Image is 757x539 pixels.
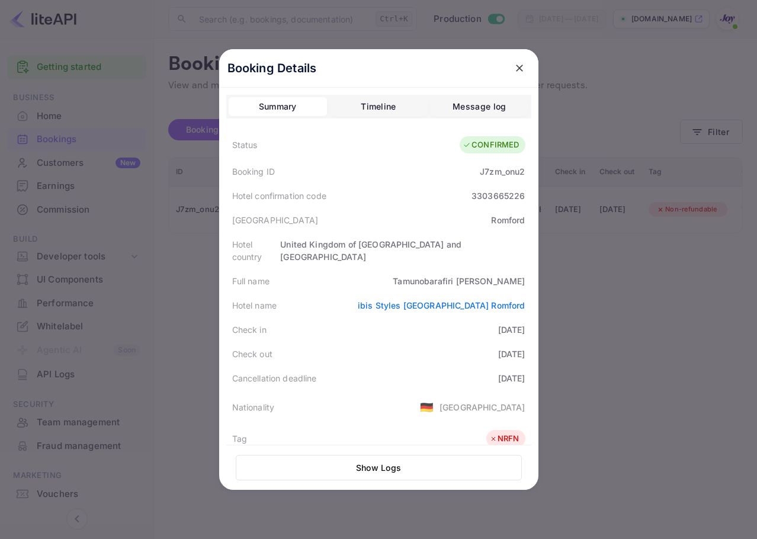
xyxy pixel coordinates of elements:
div: Booking ID [232,165,275,178]
div: [DATE] [498,323,525,336]
div: Tamunobarafiri [PERSON_NAME] [393,275,525,287]
div: Hotel confirmation code [232,190,326,202]
div: Summary [259,100,297,114]
div: Full name [232,275,270,287]
a: ibis Styles [GEOGRAPHIC_DATA] Romford [358,300,525,310]
div: [DATE] [498,372,525,384]
div: Cancellation deadline [232,372,317,384]
div: 3303665226 [471,190,525,202]
button: Summary [229,97,327,116]
div: Check in [232,323,267,336]
div: Romford [491,214,525,226]
div: Check out [232,348,272,360]
div: Hotel country [232,238,281,263]
button: Timeline [329,97,428,116]
div: Tag [232,432,247,445]
div: Hotel name [232,299,277,312]
span: United States [420,396,434,418]
div: CONFIRMED [463,139,519,151]
div: [GEOGRAPHIC_DATA] [232,214,319,226]
div: [GEOGRAPHIC_DATA] [440,401,525,413]
div: Message log [453,100,506,114]
div: NRFN [489,433,519,445]
button: close [509,57,530,79]
div: Nationality [232,401,275,413]
p: Booking Details [227,59,317,77]
button: Show Logs [236,455,522,480]
button: Message log [430,97,528,116]
div: J7zm_onu2 [480,165,525,178]
div: Timeline [361,100,396,114]
div: Status [232,139,258,151]
div: [DATE] [498,348,525,360]
div: United Kingdom of [GEOGRAPHIC_DATA] and [GEOGRAPHIC_DATA] [280,238,525,263]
